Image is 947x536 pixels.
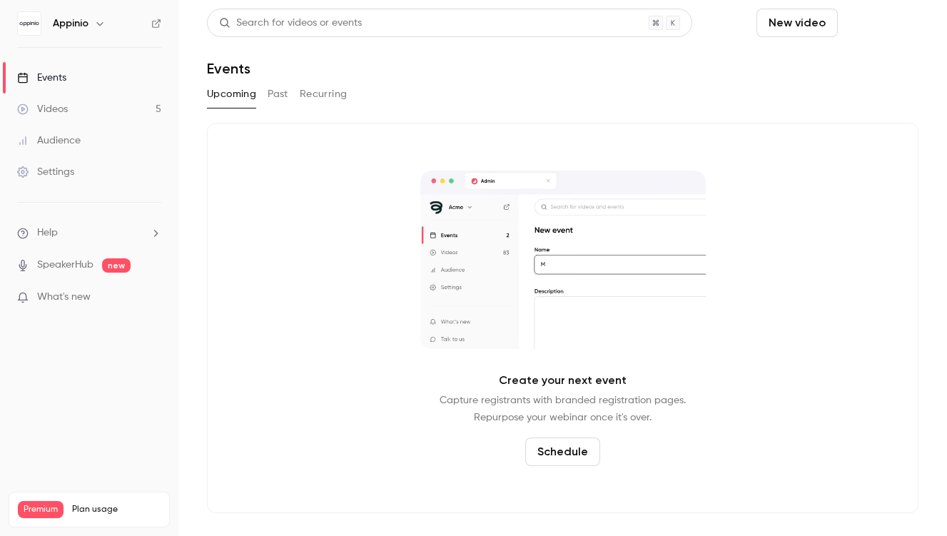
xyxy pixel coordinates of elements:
[17,102,68,116] div: Videos
[17,226,161,241] li: help-dropdown-opener
[300,83,348,106] button: Recurring
[525,438,600,466] button: Schedule
[219,16,362,31] div: Search for videos or events
[440,392,686,426] p: Capture registrants with branded registration pages. Repurpose your webinar once it's over.
[18,12,41,35] img: Appinio
[18,501,64,518] span: Premium
[102,258,131,273] span: new
[37,290,91,305] span: What's new
[72,504,161,515] span: Plan usage
[17,71,66,85] div: Events
[37,258,93,273] a: SpeakerHub
[37,226,58,241] span: Help
[207,83,256,106] button: Upcoming
[499,372,627,389] p: Create your next event
[17,133,81,148] div: Audience
[844,9,918,37] button: Schedule
[17,165,74,179] div: Settings
[756,9,838,37] button: New video
[53,16,88,31] h6: Appinio
[207,60,250,77] h1: Events
[268,83,288,106] button: Past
